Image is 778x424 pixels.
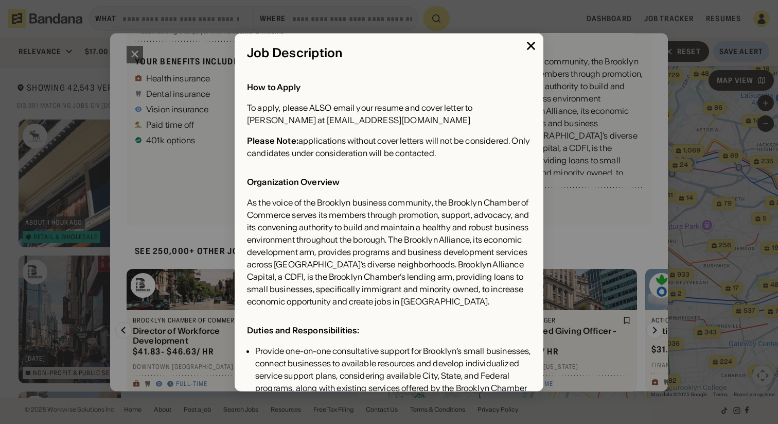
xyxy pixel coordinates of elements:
[247,177,340,187] div: Organization Overview
[247,82,300,92] div: How to Apply
[255,345,531,419] div: Provide one-on-one consultative support for Brooklyn’s small businesses, connect businesses to av...
[247,45,531,60] div: Job Description
[247,134,531,159] div: applications without cover letters will not be considered. Only candidates under consideration wi...
[247,135,298,146] div: Please Note:
[247,325,359,335] div: Duties and Responsibilities:
[247,101,531,126] div: To apply, please ALSO email your resume and cover letter to [PERSON_NAME] at [EMAIL_ADDRESS][DOMA...
[247,196,531,308] div: As the voice of the Brooklyn business community, the Brooklyn Chamber of Commerce serves its memb...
